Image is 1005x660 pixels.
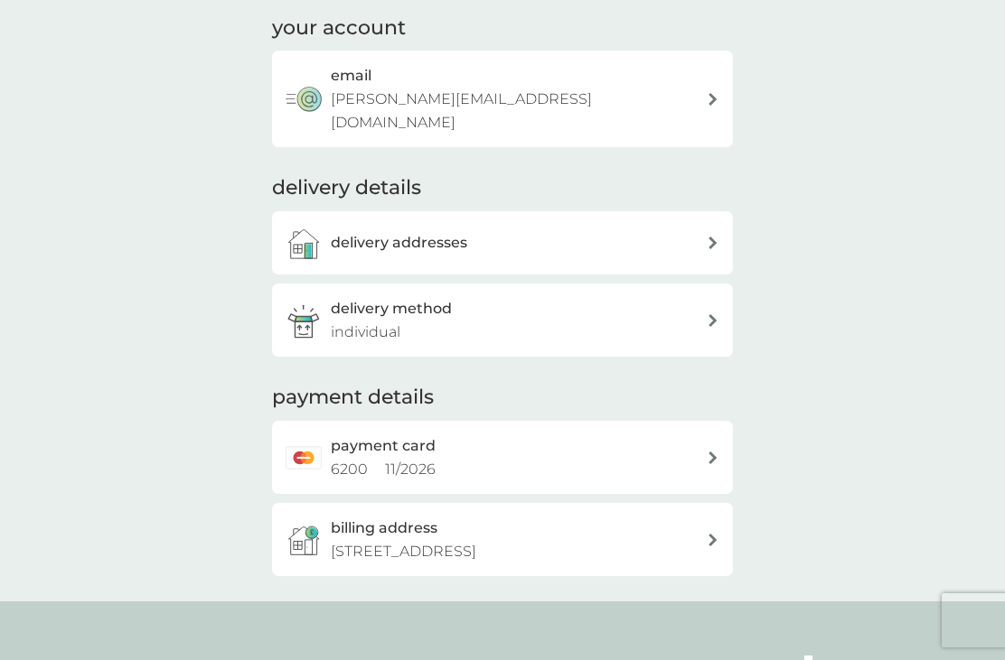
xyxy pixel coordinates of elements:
a: delivery addresses [272,211,733,274]
h3: delivery method [331,297,452,321]
button: billing address[STREET_ADDRESS] [272,503,733,576]
span: 6200 [331,460,368,478]
p: individual [331,321,400,344]
p: [PERSON_NAME][EMAIL_ADDRESS][DOMAIN_NAME] [331,88,707,134]
a: delivery methodindividual [272,284,733,357]
a: payment card6200 11/2026 [272,421,733,494]
span: 11 / 2026 [385,460,436,478]
p: [STREET_ADDRESS] [331,540,476,563]
button: email[PERSON_NAME][EMAIL_ADDRESS][DOMAIN_NAME] [272,51,733,147]
h2: delivery details [272,174,421,202]
h3: email [331,64,371,88]
h2: payment card [331,434,436,458]
h3: billing address [331,516,437,540]
h2: payment details [272,384,434,412]
h3: delivery addresses [331,231,467,255]
h2: your account [272,14,406,42]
